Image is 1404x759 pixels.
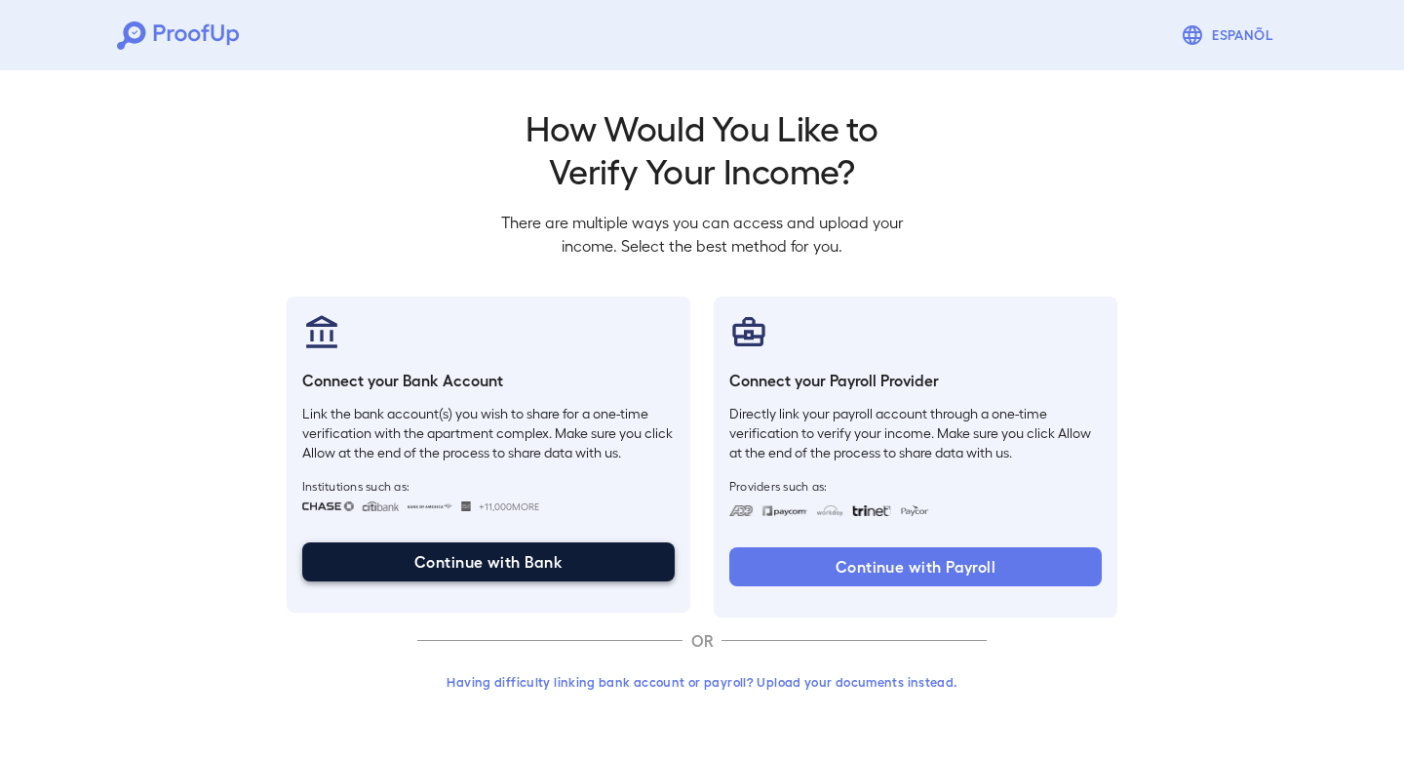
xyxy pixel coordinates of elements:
p: OR [682,629,721,653]
img: adp.svg [729,505,754,516]
p: There are multiple ways you can access and upload your income. Select the best method for you. [486,211,918,258]
span: Institutions such as: [302,478,675,494]
h6: Connect your Bank Account [302,369,675,392]
p: Link the bank account(s) you wish to share for a one-time verification with the apartment complex... [302,404,675,462]
img: trinet.svg [852,505,891,516]
button: Continue with Payroll [729,547,1102,586]
button: Having difficulty linking bank account or payroll? Upload your documents instead. [417,664,987,699]
img: workday.svg [816,505,844,516]
p: Directly link your payroll account through a one-time verification to verify your income. Make su... [729,404,1102,462]
img: paycom.svg [761,505,808,516]
span: +11,000 More [479,499,539,514]
img: chase.svg [302,501,354,511]
button: Continue with Bank [302,542,675,581]
span: Providers such as: [729,478,1102,494]
img: bankOfAmerica.svg [407,501,453,511]
img: citibank.svg [362,501,399,511]
img: wellsfargo.svg [461,501,472,511]
button: Espanõl [1173,16,1287,55]
img: payrollProvider.svg [729,312,768,351]
img: bankAccount.svg [302,312,341,351]
h6: Connect your Payroll Provider [729,369,1102,392]
h2: How Would You Like to Verify Your Income? [486,105,918,191]
img: paycon.svg [899,505,929,516]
